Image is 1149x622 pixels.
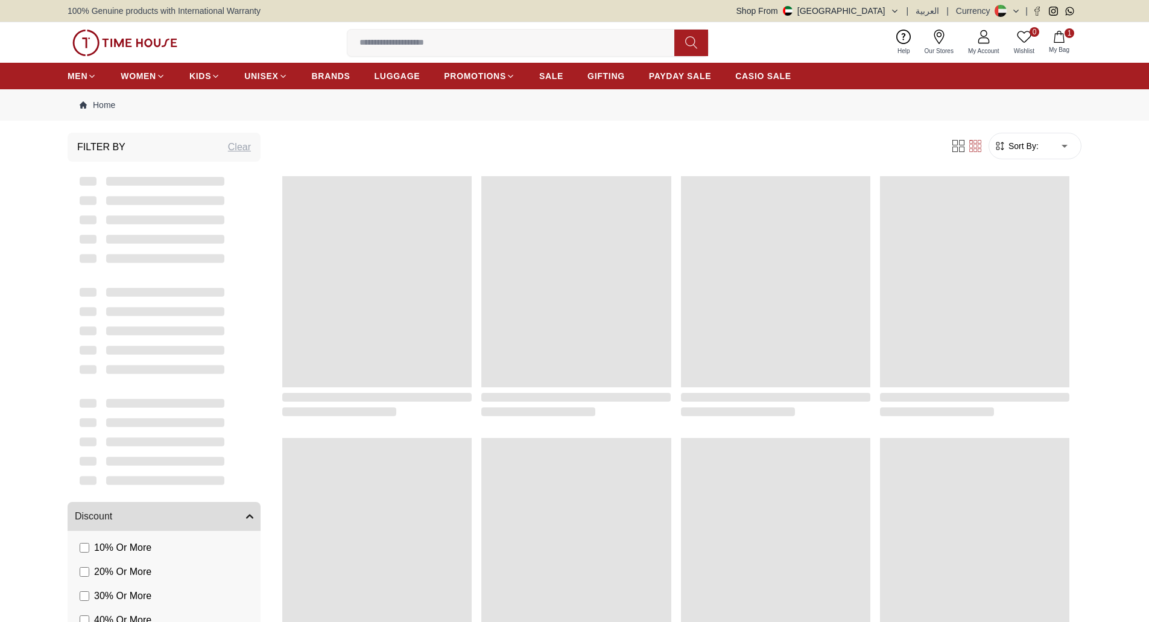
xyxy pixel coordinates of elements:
span: WOMEN [121,70,156,82]
a: PROMOTIONS [444,65,515,87]
img: United Arab Emirates [783,6,793,16]
input: 10% Or More [80,543,89,553]
span: 20 % Or More [94,565,151,579]
a: WOMEN [121,65,165,87]
span: | [1025,5,1028,17]
a: Help [890,27,917,58]
span: LUGGAGE [375,70,420,82]
a: PAYDAY SALE [649,65,711,87]
a: Whatsapp [1065,7,1074,16]
span: CASIO SALE [735,70,791,82]
span: Our Stores [920,46,958,56]
span: BRANDS [312,70,350,82]
span: MEN [68,70,87,82]
span: Discount [75,509,112,524]
span: UNISEX [244,70,278,82]
a: LUGGAGE [375,65,420,87]
span: My Account [963,46,1004,56]
span: PROMOTIONS [444,70,506,82]
a: UNISEX [244,65,287,87]
span: | [946,5,949,17]
input: 30% Or More [80,591,89,601]
span: 30 % Or More [94,589,151,603]
img: ... [72,30,177,56]
span: My Bag [1044,45,1074,54]
div: Clear [228,140,251,154]
span: GIFTING [587,70,625,82]
span: Sort By: [1006,140,1039,152]
span: SALE [539,70,563,82]
a: CASIO SALE [735,65,791,87]
span: Wishlist [1009,46,1039,56]
span: 1 [1065,28,1074,38]
span: Help [893,46,915,56]
span: 100% Genuine products with International Warranty [68,5,261,17]
h3: Filter By [77,140,125,154]
button: Sort By: [994,140,1039,152]
div: Currency [956,5,995,17]
button: 1My Bag [1042,28,1077,57]
span: | [907,5,909,17]
button: Shop From[GEOGRAPHIC_DATA] [736,5,899,17]
a: MEN [68,65,97,87]
nav: Breadcrumb [68,89,1081,121]
button: العربية [916,5,939,17]
a: Our Stores [917,27,961,58]
span: PAYDAY SALE [649,70,711,82]
a: 0Wishlist [1007,27,1042,58]
button: Discount [68,502,261,531]
a: Instagram [1049,7,1058,16]
span: KIDS [189,70,211,82]
a: GIFTING [587,65,625,87]
a: SALE [539,65,563,87]
a: Facebook [1033,7,1042,16]
a: KIDS [189,65,220,87]
a: Home [80,99,115,111]
span: 0 [1030,27,1039,37]
a: BRANDS [312,65,350,87]
input: 20% Or More [80,567,89,577]
span: 10 % Or More [94,541,151,555]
